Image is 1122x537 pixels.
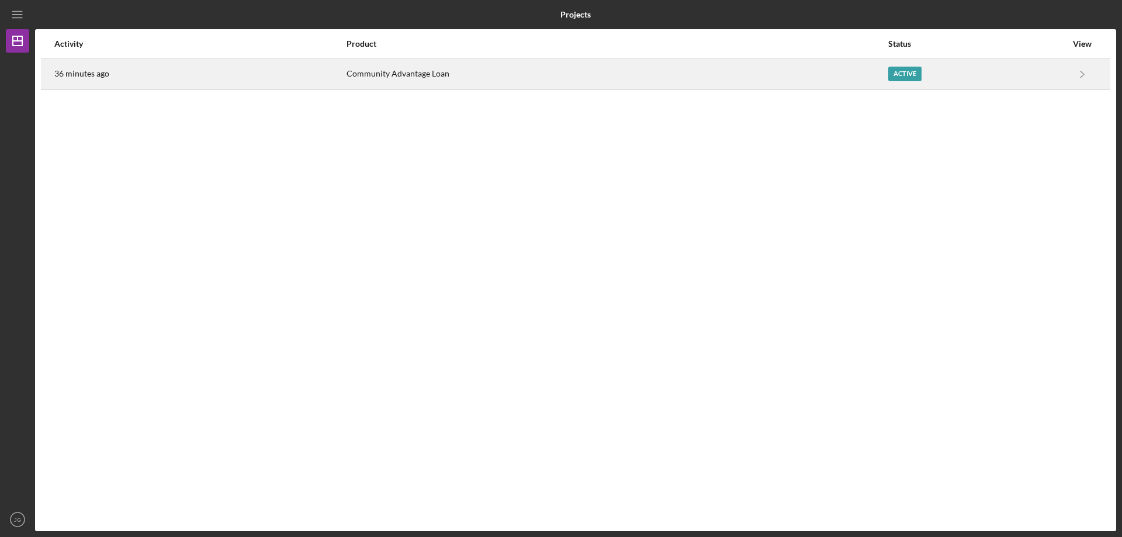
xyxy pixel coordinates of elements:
div: Activity [54,39,345,48]
div: View [1068,39,1097,48]
div: Product [347,39,887,48]
text: JG [14,517,21,523]
div: Active [888,67,922,81]
div: Community Advantage Loan [347,60,887,89]
button: JG [6,508,29,531]
div: Status [888,39,1066,48]
b: Projects [560,10,591,19]
time: 2025-09-08 13:39 [54,69,109,78]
